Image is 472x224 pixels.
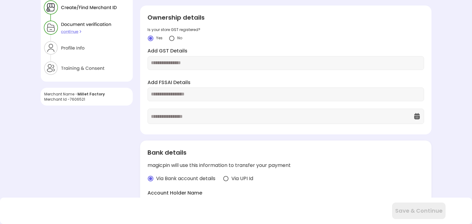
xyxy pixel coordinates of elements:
img: radio [147,176,154,182]
img: radio [223,176,229,182]
div: Merchant Name - [44,91,129,97]
span: Via Bank account details [156,175,215,182]
span: Yes [156,35,163,41]
div: Merchant Id - 7606521 [44,97,129,102]
div: magicpin will use this information to transfer your payment [147,162,424,169]
label: Add FSSAI Details [147,79,424,86]
button: Save & Continue [392,203,446,219]
img: OcXK764TI_dg1n3pJKAFuNcYfYqBKGvmbXteblFrPew4KBASBbPUoKPFDRZzLe5z5khKOkBCrBseVNl8W_Mqhk0wgJF92Dyy9... [413,113,421,120]
div: Is your store GST registered? [147,27,424,32]
label: Add GST Details [147,48,424,55]
div: Ownership details [147,13,424,22]
span: Millet Factory [77,91,105,97]
span: No [177,35,182,41]
span: Via UPI Id [231,175,253,182]
img: yidvdI1b1At5fYgYeHdauqyvT_pgttO64BpF2mcDGQwz_NKURL8lp7m2JUJk3Onwh4FIn8UgzATYbhG5vtZZpSXeknhWnnZDd... [169,35,175,41]
img: crlYN1wOekqfTXo2sKdO7mpVD4GIyZBlBCY682TI1bTNaOsxckEXOmACbAD6EYcPGHR5wXB9K-wSeRvGOQTikGGKT-kEDVP-b... [147,35,154,41]
label: Account Holder Name [147,190,424,197]
div: Bank details [147,148,424,157]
